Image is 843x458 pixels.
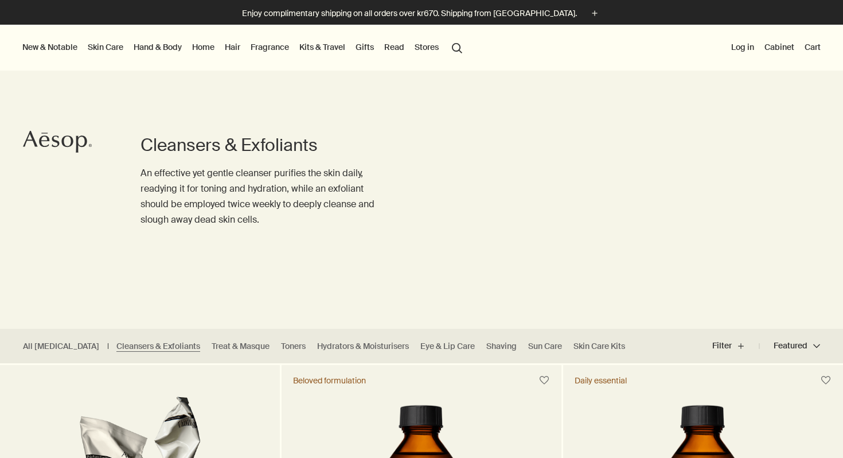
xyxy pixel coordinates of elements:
[297,40,348,55] a: Kits & Travel
[573,341,625,352] a: Skin Care Kits
[20,127,95,159] a: Aesop
[140,134,376,157] h1: Cleansers & Exfoliants
[20,25,467,71] nav: primary
[575,375,627,386] div: Daily essential
[528,341,562,352] a: Sun Care
[242,7,577,20] p: Enjoy complimentary shipping on all orders over kr670. Shipping from [GEOGRAPHIC_DATA].
[486,341,517,352] a: Shaving
[212,341,270,352] a: Treat & Masque
[534,370,555,391] button: Save to cabinet
[190,40,217,55] a: Home
[759,332,820,360] button: Featured
[353,40,376,55] a: Gifts
[762,40,797,55] a: Cabinet
[23,341,99,352] a: All [MEDICAL_DATA]
[802,40,823,55] button: Cart
[85,40,126,55] a: Skin Care
[20,40,80,55] button: New & Notable
[729,40,756,55] button: Log in
[116,341,200,352] a: Cleansers & Exfoliants
[317,341,409,352] a: Hydrators & Moisturisers
[293,375,366,386] div: Beloved formulation
[131,40,184,55] a: Hand & Body
[712,332,759,360] button: Filter
[815,370,836,391] button: Save to cabinet
[382,40,407,55] a: Read
[248,40,291,55] a: Fragrance
[447,36,467,58] button: Open search
[729,25,823,71] nav: supplementary
[140,165,376,228] p: An effective yet gentle cleanser purifies the skin daily, readying it for toning and hydration, w...
[242,7,601,20] button: Enjoy complimentary shipping on all orders over kr670. Shipping from [GEOGRAPHIC_DATA].
[412,40,441,55] button: Stores
[23,130,92,153] svg: Aesop
[281,341,306,352] a: Toners
[223,40,243,55] a: Hair
[420,341,475,352] a: Eye & Lip Care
